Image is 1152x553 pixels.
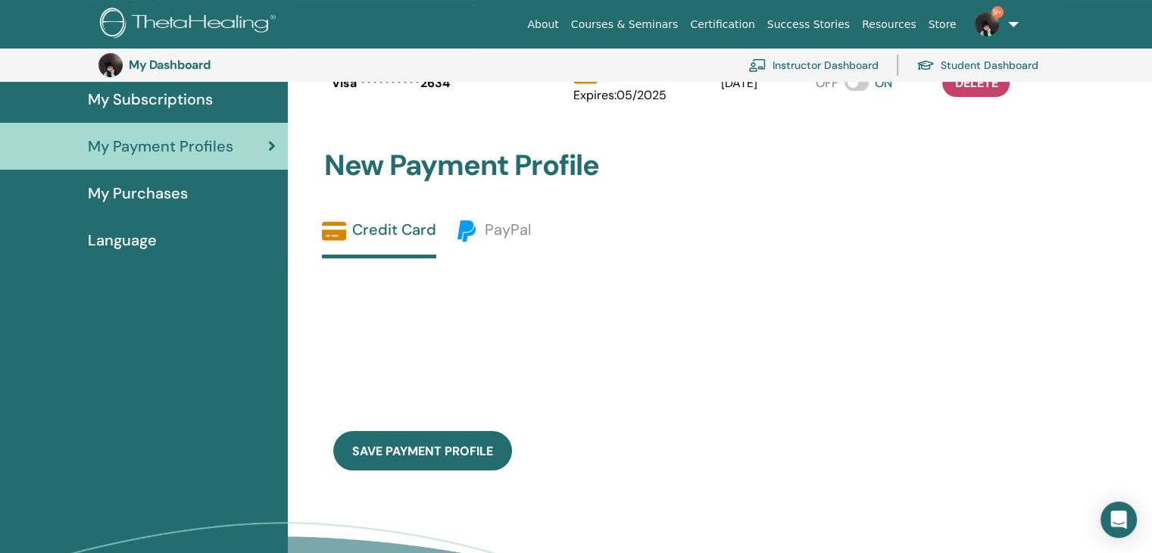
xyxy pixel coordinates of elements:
[875,75,892,91] span: ON
[923,11,963,39] a: Store
[942,69,1010,97] button: delete
[684,11,760,39] a: Certification
[333,431,512,470] button: save payment profile
[916,48,1038,82] a: Student Dashboard
[701,74,778,92] div: [DATE]
[129,58,280,72] h3: My Dashboard
[954,75,997,91] span: delete
[521,11,564,39] a: About
[1100,501,1137,538] div: Open Intercom Messenger
[352,443,493,459] span: save payment profile
[748,48,879,82] a: Instructor Dashboard
[748,58,766,72] img: chalkboard-teacher.svg
[322,219,346,243] img: credit-card-solid.svg
[100,8,281,42] img: logo.png
[975,12,999,36] img: default.jpg
[88,135,233,158] span: My Payment Profiles
[88,182,188,205] span: My Purchases
[322,219,436,258] a: Credit Card
[816,75,838,91] span: OFF
[761,11,856,39] a: Success Stories
[916,59,935,72] img: graduation-cap.svg
[98,53,123,77] img: default.jpg
[565,11,685,39] a: Courses & Seminars
[330,273,644,416] iframe: Secure payment input frame
[454,219,479,243] img: paypal.svg
[991,6,1004,18] span: 9+
[315,148,1043,183] h2: New Payment Profile
[88,229,157,252] span: Language
[485,220,531,239] span: PayPal
[573,86,675,105] p: Expires : 05 / 2025
[88,88,213,111] span: My Subscriptions
[856,11,923,39] a: Resources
